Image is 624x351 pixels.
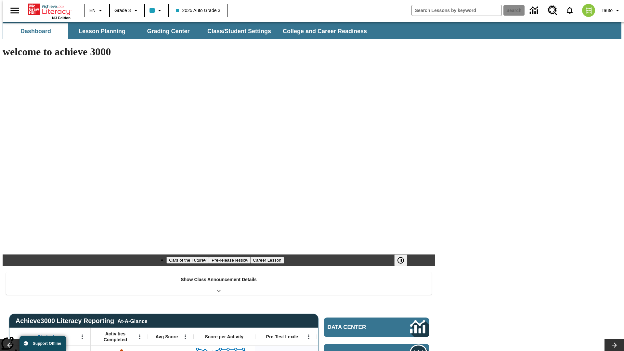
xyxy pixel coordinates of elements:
button: Pause [394,254,407,266]
button: Profile/Settings [599,5,624,16]
button: Grade: Grade 3, Select a grade [112,5,142,16]
a: Home [28,3,71,16]
span: Avg Score [155,334,178,340]
a: Notifications [561,2,578,19]
span: Grade 3 [114,7,131,14]
div: Show Class Announcement Details [6,272,432,295]
span: 2025 Auto Grade 3 [176,7,221,14]
img: avatar image [582,4,595,17]
button: Open side menu [5,1,24,20]
div: At-A-Glance [117,317,147,324]
button: Class/Student Settings [202,23,276,39]
button: Lesson carousel, Next [604,339,624,351]
span: Activities Completed [94,331,137,343]
span: Student [37,334,54,340]
button: Slide 1 Cars of the Future? [166,257,209,264]
p: Show Class Announcement Details [181,276,257,283]
div: Pause [394,254,414,266]
a: Resource Center, Will open in new tab [544,2,561,19]
span: Data Center [328,324,388,331]
button: Class color is light blue. Change class color [147,5,166,16]
div: Home [28,2,71,20]
span: EN [89,7,96,14]
button: Slide 2 Pre-release lesson [209,257,250,264]
button: Grading Center [136,23,201,39]
button: Support Offline [19,336,66,351]
button: Open Menu [77,332,87,342]
button: Dashboard [3,23,68,39]
h1: welcome to achieve 3000 [3,46,435,58]
input: search field [412,5,501,16]
span: NJ Edition [52,16,71,20]
div: SubNavbar [3,22,621,39]
a: Data Center [324,318,429,337]
button: Lesson Planning [70,23,135,39]
span: Pre-Test Lexile [266,334,298,340]
a: Data Center [526,2,544,19]
button: Language: EN, Select a language [86,5,107,16]
button: College and Career Readiness [278,23,372,39]
button: Open Menu [135,332,145,342]
span: Support Offline [33,341,61,346]
span: Tauto [602,7,613,14]
button: Open Menu [304,332,314,342]
span: Achieve3000 Literacy Reporting [16,317,148,325]
div: SubNavbar [3,23,373,39]
button: Select a new avatar [578,2,599,19]
button: Open Menu [180,332,190,342]
button: Slide 3 Career Lesson [250,257,284,264]
span: Score per Activity [205,334,244,340]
